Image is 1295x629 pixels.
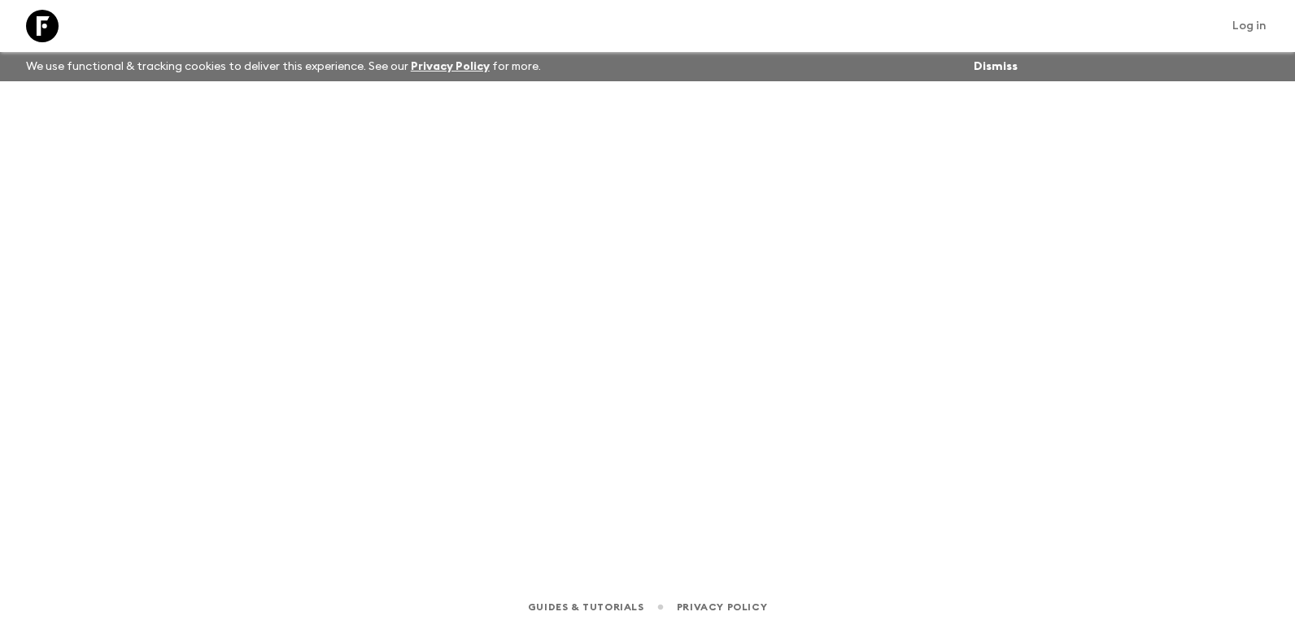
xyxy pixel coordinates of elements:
[970,55,1022,78] button: Dismiss
[20,52,547,81] p: We use functional & tracking cookies to deliver this experience. See our for more.
[528,598,644,616] a: Guides & Tutorials
[677,598,767,616] a: Privacy Policy
[1223,15,1275,37] a: Log in
[411,61,490,72] a: Privacy Policy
